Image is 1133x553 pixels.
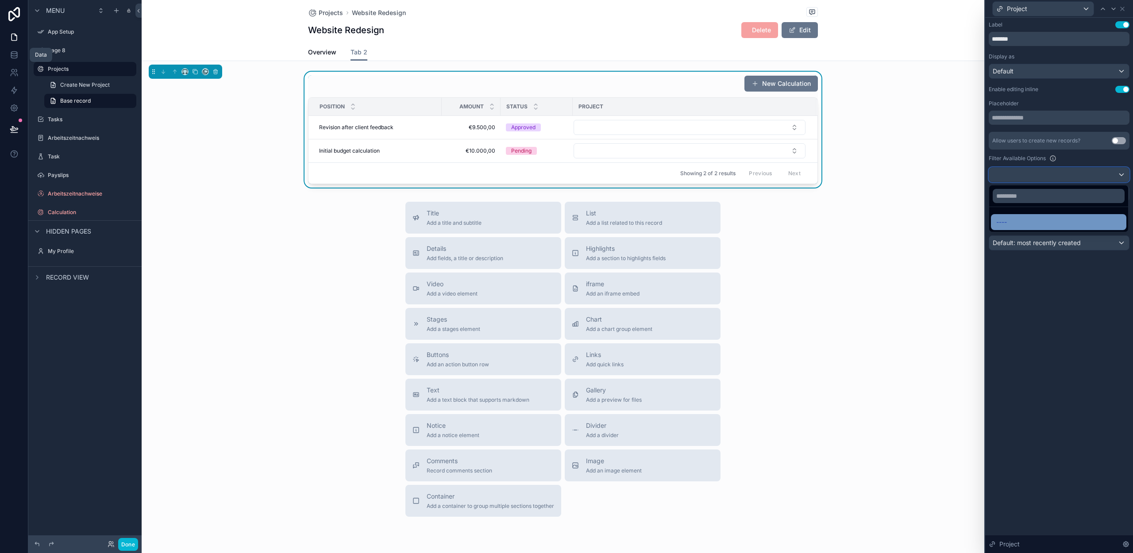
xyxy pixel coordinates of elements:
a: Revision after client feedback [319,124,436,131]
span: Add quick links [586,361,624,368]
span: Divider [586,421,619,430]
span: Highlights [586,244,666,253]
span: Details [427,244,503,253]
button: DividerAdd a divider [565,414,721,446]
label: Payslips [48,172,135,179]
button: LinksAdd quick links [565,343,721,375]
span: Video [427,280,478,288]
button: NoticeAdd a notice element [405,414,561,446]
span: Base record [60,97,91,104]
span: Revision after client feedback [319,124,393,131]
button: New Calculation [744,76,818,92]
button: DetailsAdd fields, a title or description [405,237,561,269]
span: Status [506,103,528,110]
span: List [586,209,662,218]
a: Projects [34,62,136,76]
span: Add an iframe embed [586,290,640,297]
span: Showing 2 of 2 results [680,170,736,177]
span: Image [586,457,642,465]
a: Arbeitszeitnachweise [34,187,136,201]
label: App Setup [48,28,135,35]
a: Website Redesign [352,8,406,17]
span: Stages [427,315,480,324]
a: Task [34,150,136,164]
span: Add a notice element [427,432,479,439]
button: ImageAdd an image element [565,449,721,481]
a: €10.000,00 [447,147,495,154]
label: My Profile [48,248,135,255]
button: Select Button [574,143,805,158]
div: Pending [511,147,532,155]
a: Tab 2 [351,44,367,61]
button: VideoAdd a video element [405,273,561,304]
a: Tasks [34,112,136,127]
button: GalleryAdd a preview for files [565,379,721,411]
span: Add a title and subtitle [427,219,482,227]
span: Add a chart group element [586,326,652,333]
span: Tab 2 [351,48,367,57]
button: Done [118,538,138,551]
button: Select Button [574,120,805,135]
h1: Website Redesign [308,24,384,36]
div: Data [35,51,47,58]
button: ChartAdd a chart group element [565,308,721,340]
a: €9.500,00 [447,124,495,131]
button: CommentsRecord comments section [405,449,561,481]
span: Amount [459,103,484,110]
span: Comments [427,457,492,465]
a: Select Button [573,143,806,159]
div: Approved [511,123,536,131]
label: Arbeitszeitnachweise [48,190,135,197]
span: Add an action button row [427,361,489,368]
button: ContainerAdd a container to group multiple sections together [405,485,561,517]
label: Tasks [48,116,135,123]
label: Calculation [48,209,135,216]
a: Page 8 [34,43,136,58]
button: TitleAdd a title and subtitle [405,202,561,234]
span: Notice [427,421,479,430]
span: Create New Project [60,81,110,88]
button: Edit [782,22,818,38]
button: ButtonsAdd an action button row [405,343,561,375]
a: My Profile [34,244,136,258]
span: Record view [46,273,89,282]
a: Initial budget calculation [319,147,436,154]
span: Text [427,386,529,395]
span: Add a video element [427,290,478,297]
span: Chart [586,315,652,324]
a: Arbeitszeitnachweis [34,131,136,145]
span: iframe [586,280,640,288]
span: Projects [319,8,343,17]
span: Add a text block that supports markdown [427,396,529,403]
a: Select Button [573,119,806,135]
span: Add a preview for files [586,396,642,403]
label: Projects [48,65,131,73]
span: Record comments section [427,467,492,474]
span: Add a divider [586,432,619,439]
span: Links [586,350,624,359]
a: Pending [506,147,567,155]
span: Add a container to group multiple sections together [427,503,554,510]
span: Position [320,103,345,110]
span: ---- [996,217,1007,227]
span: Add an image element [586,467,642,474]
span: Add fields, a title or description [427,255,503,262]
button: StagesAdd a stages element [405,308,561,340]
span: Add a stages element [427,326,480,333]
button: ListAdd a list related to this record [565,202,721,234]
a: App Setup [34,25,136,39]
a: Create New Project [44,78,136,92]
button: HighlightsAdd a section to highlights fields [565,237,721,269]
label: Page 8 [48,47,135,54]
button: TextAdd a text block that supports markdown [405,379,561,411]
a: Base record [44,94,136,108]
span: Initial budget calculation [319,147,380,154]
label: Task [48,153,135,160]
span: Gallery [586,386,642,395]
a: Overview [308,44,336,62]
span: Project [578,103,603,110]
